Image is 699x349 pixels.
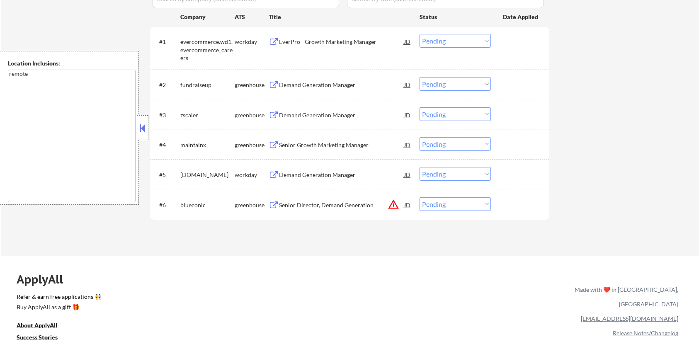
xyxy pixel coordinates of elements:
div: JD [403,107,412,122]
div: #6 [159,201,174,209]
div: Status [420,9,491,24]
div: blueconic [180,201,235,209]
a: Release Notes/Changelog [613,330,678,337]
div: fundraiseup [180,81,235,89]
div: Company [180,13,235,21]
div: JD [403,34,412,49]
div: Senior Growth Marketing Manager [279,141,404,149]
div: JD [403,197,412,212]
div: #5 [159,171,174,179]
div: greenhouse [235,111,269,119]
div: EverPro - Growth Marketing Manager [279,38,404,46]
div: Date Applied [503,13,539,21]
div: Made with ❤️ in [GEOGRAPHIC_DATA], [GEOGRAPHIC_DATA] [571,282,678,311]
u: About ApplyAll [17,322,57,329]
a: Buy ApplyAll as a gift 🎁 [17,303,100,313]
button: warning_amber [388,199,399,210]
div: ATS [235,13,269,21]
div: #4 [159,141,174,149]
div: Buy ApplyAll as a gift 🎁 [17,304,100,310]
div: JD [403,137,412,152]
div: ApplyAll [17,272,73,286]
div: JD [403,77,412,92]
div: JD [403,167,412,182]
a: [EMAIL_ADDRESS][DOMAIN_NAME] [581,315,678,322]
div: [DOMAIN_NAME] [180,171,235,179]
div: greenhouse [235,141,269,149]
div: maintainx [180,141,235,149]
div: #2 [159,81,174,89]
div: Demand Generation Manager [279,81,404,89]
a: Success Stories [17,333,69,343]
a: Refer & earn free applications 👯‍♀️ [17,294,401,303]
div: Title [269,13,412,21]
div: Demand Generation Manager [279,171,404,179]
u: Success Stories [17,334,58,341]
div: workday [235,38,269,46]
div: workday [235,171,269,179]
div: #1 [159,38,174,46]
a: About ApplyAll [17,321,69,331]
div: evercommerce.wd1.evercommerce_careers [180,38,235,62]
div: zscaler [180,111,235,119]
div: greenhouse [235,201,269,209]
div: #3 [159,111,174,119]
div: Location Inclusions: [8,59,136,68]
div: greenhouse [235,81,269,89]
div: Demand Generation Manager [279,111,404,119]
div: Senior Director, Demand Generation [279,201,404,209]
